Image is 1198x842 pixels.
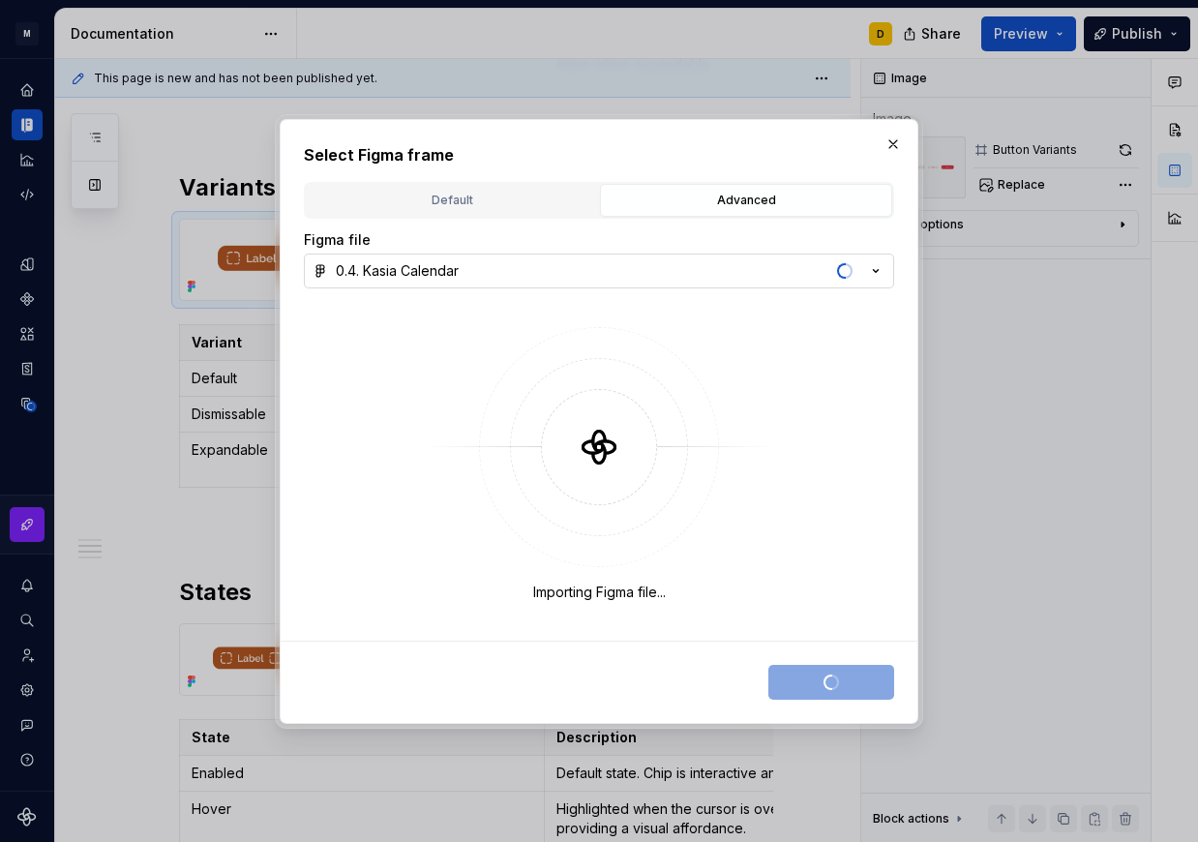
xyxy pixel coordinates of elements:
[304,254,894,288] button: 0.4. Kasia Calendar
[304,143,894,166] h2: Select Figma frame
[304,230,371,250] label: Figma file
[607,191,885,210] div: Advanced
[533,583,666,602] div: Importing Figma file...
[313,191,591,210] div: Default
[336,261,459,281] div: 0.4. Kasia Calendar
